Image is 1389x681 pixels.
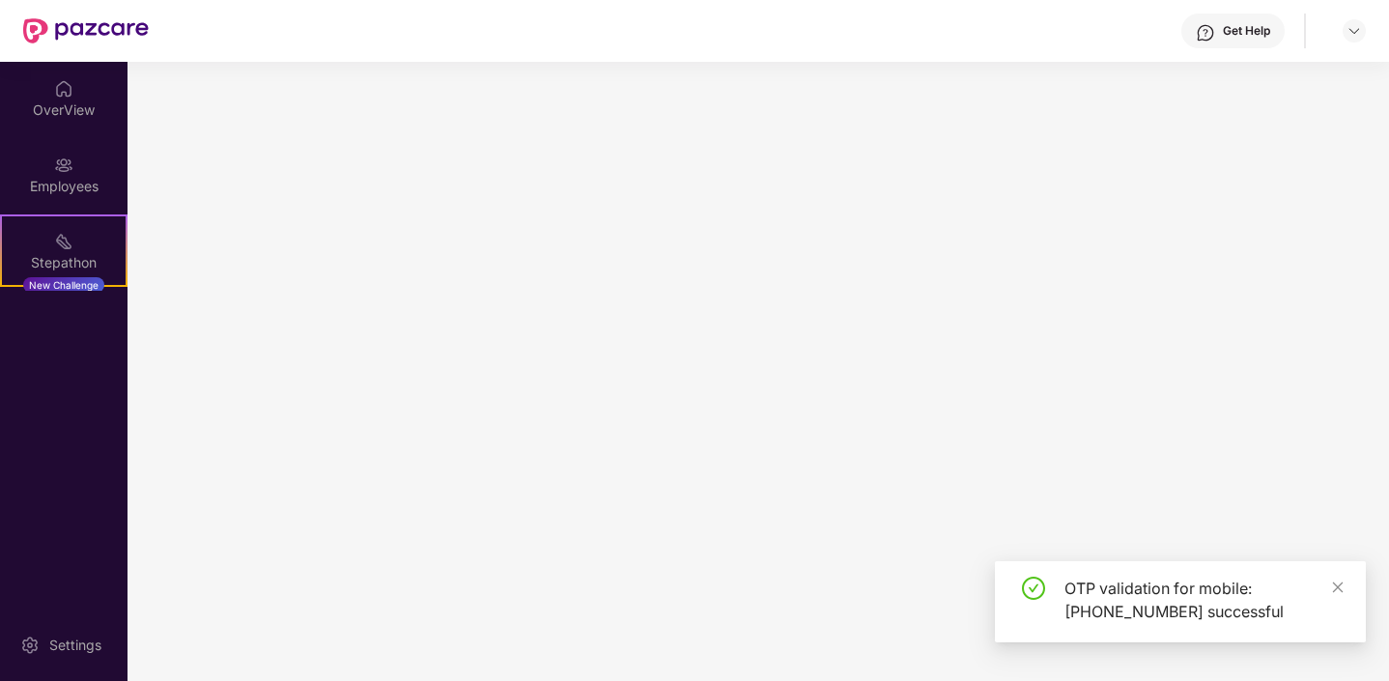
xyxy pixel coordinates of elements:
[20,636,40,655] img: svg+xml;base64,PHN2ZyBpZD0iU2V0dGluZy0yMHgyMCIgeG1sbnM9Imh0dHA6Ly93d3cudzMub3JnLzIwMDAvc3ZnIiB3aW...
[54,232,73,251] img: svg+xml;base64,PHN2ZyB4bWxucz0iaHR0cDovL3d3dy53My5vcmcvMjAwMC9zdmciIHdpZHRoPSIyMSIgaGVpZ2h0PSIyMC...
[1196,23,1215,43] img: svg+xml;base64,PHN2ZyBpZD0iSGVscC0zMngzMiIgeG1sbnM9Imh0dHA6Ly93d3cudzMub3JnLzIwMDAvc3ZnIiB3aWR0aD...
[1064,577,1343,623] div: OTP validation for mobile: [PHONE_NUMBER] successful
[1223,23,1270,39] div: Get Help
[54,79,73,99] img: svg+xml;base64,PHN2ZyBpZD0iSG9tZSIgeG1sbnM9Imh0dHA6Ly93d3cudzMub3JnLzIwMDAvc3ZnIiB3aWR0aD0iMjAiIG...
[1346,23,1362,39] img: svg+xml;base64,PHN2ZyBpZD0iRHJvcGRvd24tMzJ4MzIiIHhtbG5zPSJodHRwOi8vd3d3LnczLm9yZy8yMDAwL3N2ZyIgd2...
[23,18,149,43] img: New Pazcare Logo
[43,636,107,655] div: Settings
[1331,581,1345,594] span: close
[1022,577,1045,600] span: check-circle
[2,253,126,272] div: Stepathon
[23,277,104,293] div: New Challenge
[54,156,73,175] img: svg+xml;base64,PHN2ZyBpZD0iRW1wbG95ZWVzIiB4bWxucz0iaHR0cDovL3d3dy53My5vcmcvMjAwMC9zdmciIHdpZHRoPS...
